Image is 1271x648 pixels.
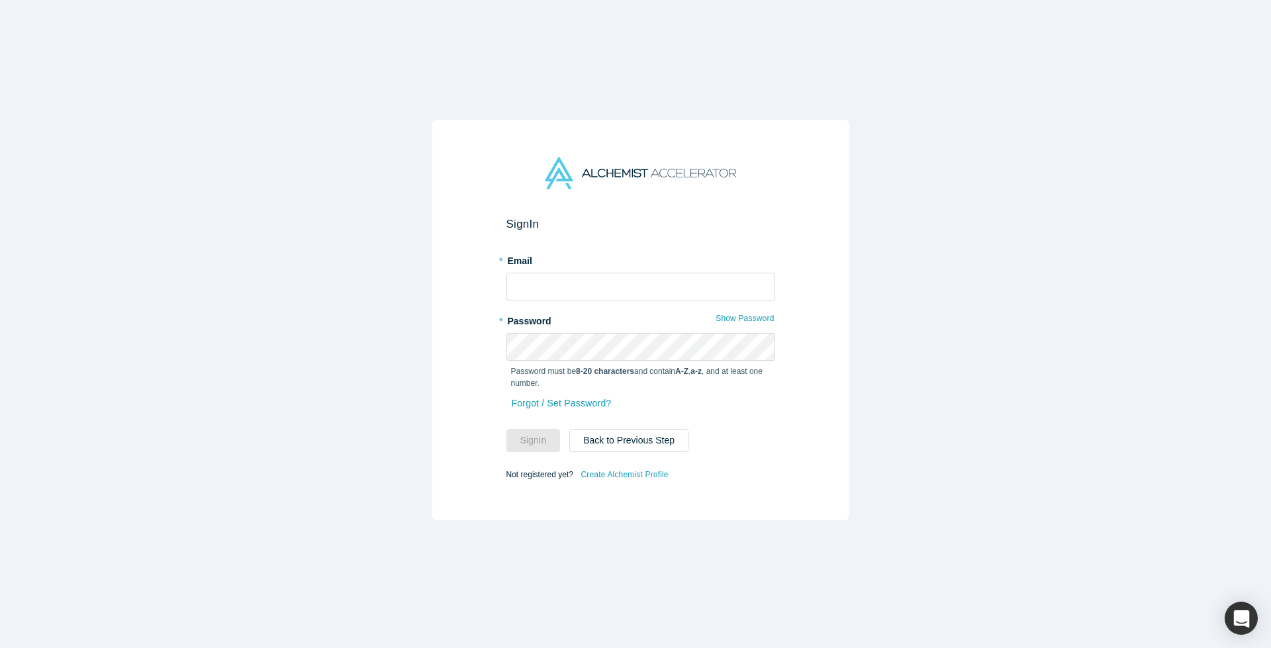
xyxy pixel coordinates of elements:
a: Forgot / Set Password? [511,392,612,415]
button: SignIn [506,429,561,452]
img: Alchemist Accelerator Logo [545,157,735,189]
strong: 8-20 characters [576,367,634,376]
label: Password [506,310,775,328]
a: Create Alchemist Profile [580,466,669,483]
label: Email [506,250,775,268]
strong: a-z [690,367,702,376]
button: Show Password [715,310,775,327]
button: Back to Previous Step [569,429,688,452]
h2: Sign In [506,217,775,231]
strong: A-Z [675,367,688,376]
p: Password must be and contain , , and at least one number. [511,365,771,389]
span: Not registered yet? [506,469,573,479]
